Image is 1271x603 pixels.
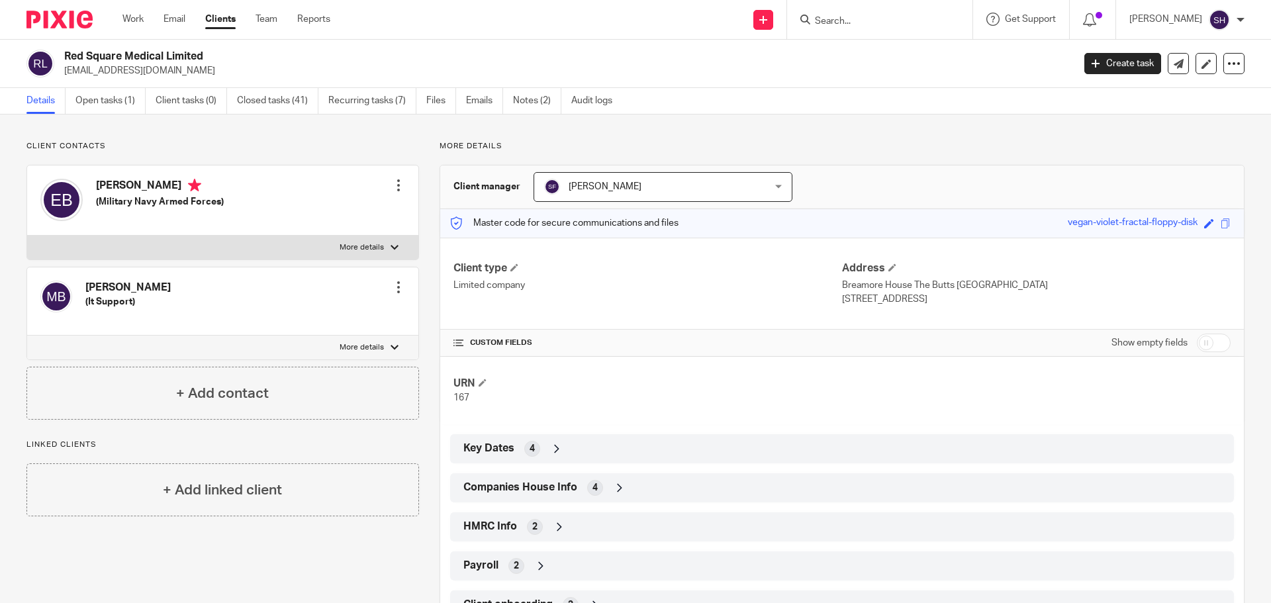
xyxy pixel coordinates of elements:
[156,88,227,114] a: Client tasks (0)
[453,377,842,391] h4: URN
[814,16,933,28] input: Search
[256,13,277,26] a: Team
[75,88,146,114] a: Open tasks (1)
[96,179,224,195] h4: [PERSON_NAME]
[328,88,416,114] a: Recurring tasks (7)
[463,441,514,455] span: Key Dates
[450,216,679,230] p: Master code for secure communications and files
[532,520,538,533] span: 2
[842,293,1231,306] p: [STREET_ADDRESS]
[85,295,171,308] h5: (It Support)
[297,13,330,26] a: Reports
[26,88,66,114] a: Details
[544,179,560,195] img: svg%3E
[26,141,419,152] p: Client contacts
[96,195,224,209] h5: (Military Navy Armed Forces)
[453,338,842,348] h4: CUSTOM FIELDS
[530,442,535,455] span: 4
[64,64,1064,77] p: [EMAIL_ADDRESS][DOMAIN_NAME]
[463,520,517,533] span: HMRC Info
[188,179,201,192] i: Primary
[64,50,865,64] h2: Red Square Medical Limited
[26,50,54,77] img: svg%3E
[1005,15,1056,24] span: Get Support
[85,281,171,295] h4: [PERSON_NAME]
[453,180,520,193] h3: Client manager
[176,383,269,404] h4: + Add contact
[26,11,93,28] img: Pixie
[569,182,641,191] span: [PERSON_NAME]
[426,88,456,114] a: Files
[453,279,842,292] p: Limited company
[466,88,503,114] a: Emails
[1129,13,1202,26] p: [PERSON_NAME]
[1068,216,1198,231] div: vegan-violet-fractal-floppy-disk
[842,261,1231,275] h4: Address
[453,393,469,402] span: 167
[463,559,498,573] span: Payroll
[237,88,318,114] a: Closed tasks (41)
[592,481,598,494] span: 4
[1084,53,1161,74] a: Create task
[40,281,72,312] img: svg%3E
[40,179,83,221] img: svg%3E
[1209,9,1230,30] img: svg%3E
[842,279,1231,292] p: Breamore House The Butts [GEOGRAPHIC_DATA]
[513,88,561,114] a: Notes (2)
[26,440,419,450] p: Linked clients
[571,88,622,114] a: Audit logs
[340,342,384,353] p: More details
[440,141,1245,152] p: More details
[122,13,144,26] a: Work
[163,480,282,500] h4: + Add linked client
[164,13,185,26] a: Email
[205,13,236,26] a: Clients
[453,261,842,275] h4: Client type
[340,242,384,253] p: More details
[1111,336,1188,349] label: Show empty fields
[514,559,519,573] span: 2
[463,481,577,494] span: Companies House Info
